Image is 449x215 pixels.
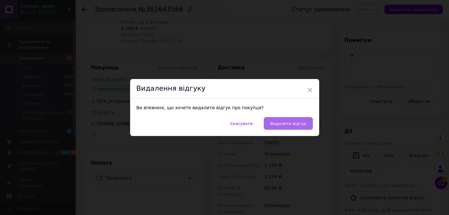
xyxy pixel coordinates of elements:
button: Скасувати [223,117,259,130]
span: Скасувати [230,121,252,126]
div: Видалення відгуку [130,79,319,98]
span: Ви впевнені, що хочете видалити відгук про покупця? [136,105,264,110]
span: Видалити відгук [270,121,306,126]
span: × [307,85,313,95]
button: Видалити відгук [264,117,313,130]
